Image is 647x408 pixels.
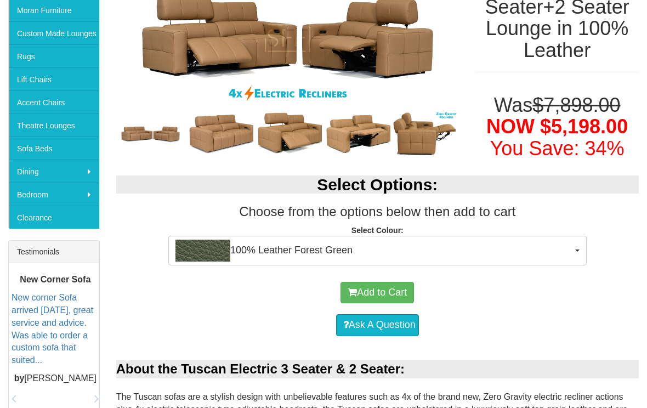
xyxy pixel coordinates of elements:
h1: Was [475,94,639,160]
button: Add to Cart [340,282,414,304]
font: You Save: 34% [490,137,625,160]
img: 100% Leather Forest Green [175,240,230,262]
h3: Choose from the options below then add to cart [116,205,639,219]
a: Rugs [9,44,99,67]
a: Clearance [9,206,99,229]
a: Custom Made Lounges [9,21,99,44]
span: 100% Leather Forest Green [175,240,572,262]
a: Ask A Question [336,314,419,336]
div: About the Tuscan Electric 3 Seater & 2 Seater: [116,360,639,378]
del: $7,898.00 [532,94,620,116]
button: 100% Leather Forest Green100% Leather Forest Green [168,236,587,265]
a: Dining [9,160,99,183]
a: Accent Chairs [9,90,99,114]
a: Sofa Beds [9,137,99,160]
div: Testimonials [9,241,99,263]
b: New Corner Sofa [20,275,90,284]
span: NOW $5,198.00 [486,115,628,138]
b: by [14,373,25,383]
strong: Select Colour: [351,226,404,235]
a: Bedroom [9,183,99,206]
b: Select Options: [317,175,438,194]
p: [PERSON_NAME] [12,372,99,385]
a: Theatre Lounges [9,114,99,137]
a: Lift Chairs [9,67,99,90]
a: New corner Sofa arrived [DATE], great service and advice. Was able to order a custom sofa that su... [12,293,93,365]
